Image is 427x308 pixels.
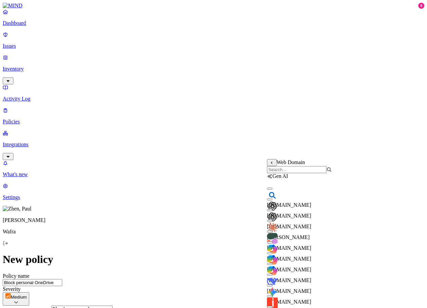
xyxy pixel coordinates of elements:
a: Settings [3,183,424,200]
img: m365.cloud.microsoft favicon [267,265,278,276]
p: Policies [3,119,424,125]
h1: New policy [3,253,424,266]
p: Dashboard [3,20,424,26]
p: Integrations [3,142,424,148]
p: Activity Log [3,96,424,102]
img: deepseek.com favicon [267,276,278,287]
p: Wafra [3,229,424,235]
img: Zhen, Paul [3,206,31,212]
a: Integrations [3,130,424,159]
img: cohere.com favicon [267,233,278,244]
a: MIND [3,3,424,9]
a: Dashboard [3,9,424,26]
p: [PERSON_NAME] [3,217,424,223]
a: Policies [3,107,424,125]
input: name [3,279,62,286]
div: Gen AI [267,173,332,179]
span: Web Domain [277,159,305,165]
input: Search... [267,166,326,173]
a: Issues [3,32,424,49]
img: gemini.google.com favicon [267,287,278,298]
a: Inventory [3,54,424,83]
div: 8 [418,3,424,9]
img: claude.ai favicon [267,222,278,233]
img: copilot.cloud.microsoft favicon [267,244,278,255]
p: Settings [3,194,424,200]
p: Inventory [3,66,424,72]
a: Activity Log [3,84,424,102]
label: Severity [3,286,21,292]
img: chatgpt.com favicon [267,211,278,222]
img: chat.openai.com favicon [267,201,278,211]
label: Policy name [3,273,30,279]
p: Issues [3,43,424,49]
a: What's new [3,160,424,178]
img: bing.com favicon [267,190,278,201]
img: copilot.microsoft.com favicon [267,255,278,265]
p: What's new [3,171,424,178]
img: MIND [3,3,23,9]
